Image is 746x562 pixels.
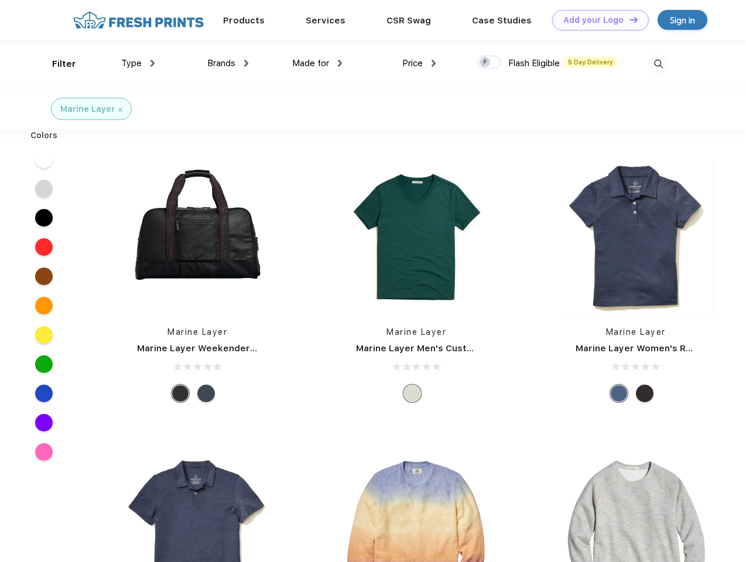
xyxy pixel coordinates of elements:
div: Colors [22,129,67,142]
span: Made for [292,58,329,68]
span: Price [402,58,423,68]
img: func=resize&h=266 [119,159,275,314]
a: Marine Layer Weekender Bag [137,343,269,354]
div: Add your Logo [563,15,624,25]
a: Sign in [658,10,707,30]
span: Flash Eligible [508,58,560,68]
div: Phantom [172,385,189,402]
span: Type [121,58,142,68]
div: Navy [197,385,215,402]
a: Marine Layer [167,327,227,337]
div: Filter [52,57,76,71]
img: filter_cancel.svg [118,108,122,112]
img: dropdown.png [338,60,342,67]
img: dropdown.png [150,60,155,67]
img: desktop_search.svg [649,54,668,74]
img: func=resize&h=266 [558,159,714,314]
a: Marine Layer Men's Custom Dyed Signature V-Neck [356,343,588,354]
a: CSR Swag [386,15,431,26]
a: Products [223,15,265,26]
div: Marine Layer [60,103,115,115]
a: Services [306,15,345,26]
img: fo%20logo%202.webp [70,10,207,30]
span: Brands [207,58,235,68]
img: dropdown.png [244,60,248,67]
div: Navy [610,385,628,402]
div: Black [636,385,653,402]
div: Any Color [403,385,421,402]
a: Marine Layer [606,327,666,337]
a: Marine Layer [386,327,446,337]
div: Sign in [670,13,695,27]
img: func=resize&h=266 [338,159,494,314]
img: dropdown.png [432,60,436,67]
span: 5 Day Delivery [564,57,617,67]
img: DT [629,16,638,23]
